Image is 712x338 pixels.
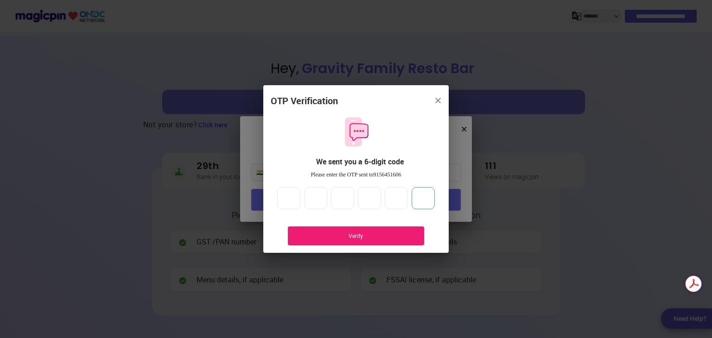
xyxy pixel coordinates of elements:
img: 8zTxi7IzMsfkYqyYgBgfvSHvmzQA9juT1O3mhMgBDT8p5s20zMZ2JbefE1IEBlkXHwa7wAFxGwdILBLhkAAAAASUVORK5CYII= [435,98,441,103]
img: otpMessageIcon.11fa9bf9.svg [340,116,372,148]
div: Please enter the OTP sent to 9156451606 [271,171,441,179]
div: Verify [302,232,410,240]
div: OTP Verification [271,94,338,108]
div: We sent you a 6-digit code [278,156,441,167]
button: close [430,92,446,109]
